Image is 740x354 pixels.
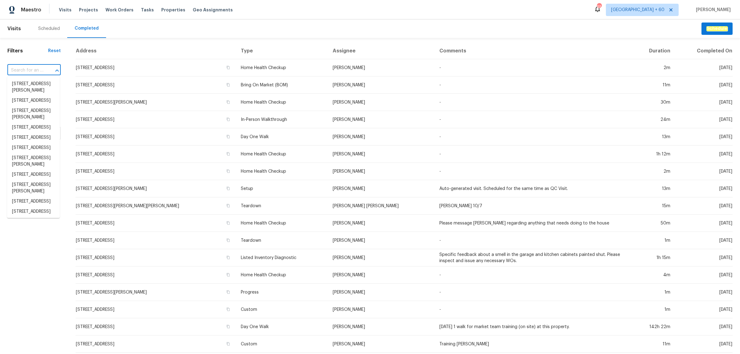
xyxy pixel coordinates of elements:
[434,335,631,353] td: Training [PERSON_NAME]
[631,232,675,249] td: 1m
[328,232,434,249] td: [PERSON_NAME]
[76,43,236,59] th: Address
[236,215,328,232] td: Home Health Checkup
[328,215,434,232] td: [PERSON_NAME]
[328,146,434,163] td: [PERSON_NAME]
[675,197,733,215] td: [DATE]
[328,76,434,94] td: [PERSON_NAME]
[236,266,328,284] td: Home Health Checkup
[236,111,328,128] td: In-Person Walkthrough
[7,66,43,75] input: Search for an address...
[141,8,154,12] span: Tasks
[434,301,631,318] td: -
[675,318,733,335] td: [DATE]
[236,318,328,335] td: Day One Walk
[225,220,231,226] button: Copy Address
[631,197,675,215] td: 15m
[434,163,631,180] td: -
[328,318,434,335] td: [PERSON_NAME]
[79,7,98,13] span: Projects
[7,196,60,207] li: [STREET_ADDRESS]
[76,197,236,215] td: [STREET_ADDRESS][PERSON_NAME][PERSON_NAME]
[76,301,236,318] td: [STREET_ADDRESS]
[434,43,631,59] th: Comments
[76,111,236,128] td: [STREET_ADDRESS]
[225,65,231,70] button: Copy Address
[631,266,675,284] td: 4m
[693,7,731,13] span: [PERSON_NAME]
[597,4,601,10] div: 656
[53,66,61,75] button: Close
[631,43,675,59] th: Duration
[631,146,675,163] td: 1h 12m
[236,249,328,266] td: Listed Inventory Diagnostic
[225,134,231,139] button: Copy Address
[434,215,631,232] td: Please message [PERSON_NAME] regarding anything that needs doing to the house
[76,215,236,232] td: [STREET_ADDRESS]
[631,301,675,318] td: 1m
[236,146,328,163] td: Home Health Checkup
[675,249,733,266] td: [DATE]
[236,76,328,94] td: Bring On Market (BOM)
[225,117,231,122] button: Copy Address
[76,146,236,163] td: [STREET_ADDRESS]
[76,59,236,76] td: [STREET_ADDRESS]
[76,163,236,180] td: [STREET_ADDRESS]
[675,146,733,163] td: [DATE]
[236,59,328,76] td: Home Health Checkup
[225,307,231,312] button: Copy Address
[225,341,231,347] button: Copy Address
[631,163,675,180] td: 2m
[631,215,675,232] td: 50m
[675,180,733,197] td: [DATE]
[59,7,72,13] span: Visits
[236,94,328,111] td: Home Health Checkup
[675,128,733,146] td: [DATE]
[225,151,231,157] button: Copy Address
[105,7,134,13] span: Work Orders
[75,25,99,31] div: Completed
[675,266,733,284] td: [DATE]
[434,94,631,111] td: -
[76,94,236,111] td: [STREET_ADDRESS][PERSON_NAME]
[631,76,675,94] td: 11m
[631,59,675,76] td: 2m
[328,94,434,111] td: [PERSON_NAME]
[7,170,60,180] li: [STREET_ADDRESS]
[225,255,231,260] button: Copy Address
[434,318,631,335] td: [DATE] 1 walk for market team training (on site) at this property.
[675,94,733,111] td: [DATE]
[7,22,21,35] span: Visits
[76,180,236,197] td: [STREET_ADDRESS][PERSON_NAME]
[7,180,60,196] li: [STREET_ADDRESS][PERSON_NAME]
[236,335,328,353] td: Custom
[161,7,185,13] span: Properties
[76,249,236,266] td: [STREET_ADDRESS]
[7,133,60,143] li: [STREET_ADDRESS]
[7,143,60,153] li: [STREET_ADDRESS]
[631,111,675,128] td: 24m
[48,48,61,54] div: Reset
[236,197,328,215] td: Teardown
[7,96,60,106] li: [STREET_ADDRESS]
[434,146,631,163] td: -
[328,335,434,353] td: [PERSON_NAME]
[225,168,231,174] button: Copy Address
[328,43,434,59] th: Assignee
[7,122,60,133] li: [STREET_ADDRESS]
[328,249,434,266] td: [PERSON_NAME]
[7,217,60,227] li: [STREET_ADDRESS]
[225,237,231,243] button: Copy Address
[225,324,231,329] button: Copy Address
[38,26,60,32] div: Scheduled
[631,318,675,335] td: 142h 22m
[7,207,60,217] li: [STREET_ADDRESS]
[631,128,675,146] td: 13m
[236,284,328,301] td: Progress
[225,289,231,295] button: Copy Address
[434,59,631,76] td: -
[225,203,231,208] button: Copy Address
[675,284,733,301] td: [DATE]
[236,180,328,197] td: Setup
[328,266,434,284] td: [PERSON_NAME]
